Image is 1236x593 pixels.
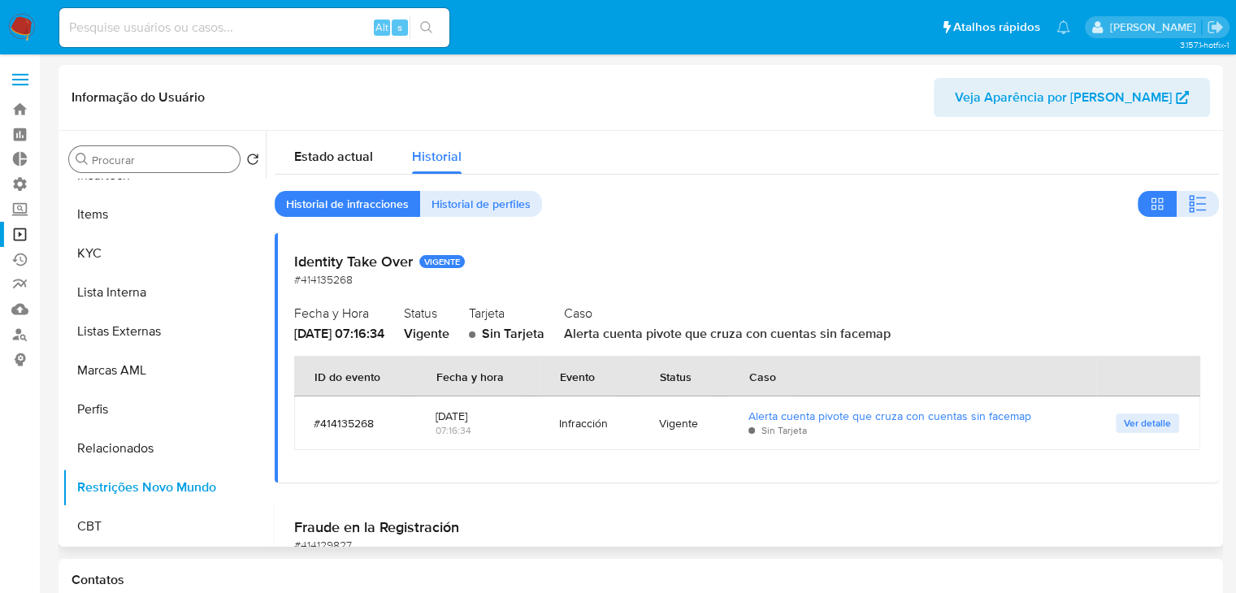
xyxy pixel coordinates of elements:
[63,312,266,351] button: Listas Externas
[63,390,266,429] button: Perfis
[76,153,89,166] button: Procurar
[63,507,266,546] button: CBT
[72,89,205,106] h1: Informação do Usuário
[953,19,1040,36] span: Atalhos rápidos
[63,195,266,234] button: Items
[375,19,388,35] span: Alt
[1207,19,1224,36] a: Sair
[955,78,1172,117] span: Veja Aparência por [PERSON_NAME]
[63,351,266,390] button: Marcas AML
[63,234,266,273] button: KYC
[397,19,402,35] span: s
[246,153,259,171] button: Retornar ao pedido padrão
[63,273,266,312] button: Lista Interna
[92,153,233,167] input: Procurar
[934,78,1210,117] button: Veja Aparência por [PERSON_NAME]
[59,17,449,38] input: Pesquise usuários ou casos...
[410,16,443,39] button: search-icon
[1109,19,1201,35] p: matias.logusso@mercadopago.com.br
[72,572,1210,588] h1: Contatos
[63,468,266,507] button: Restrições Novo Mundo
[1056,20,1070,34] a: Notificações
[63,429,266,468] button: Relacionados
